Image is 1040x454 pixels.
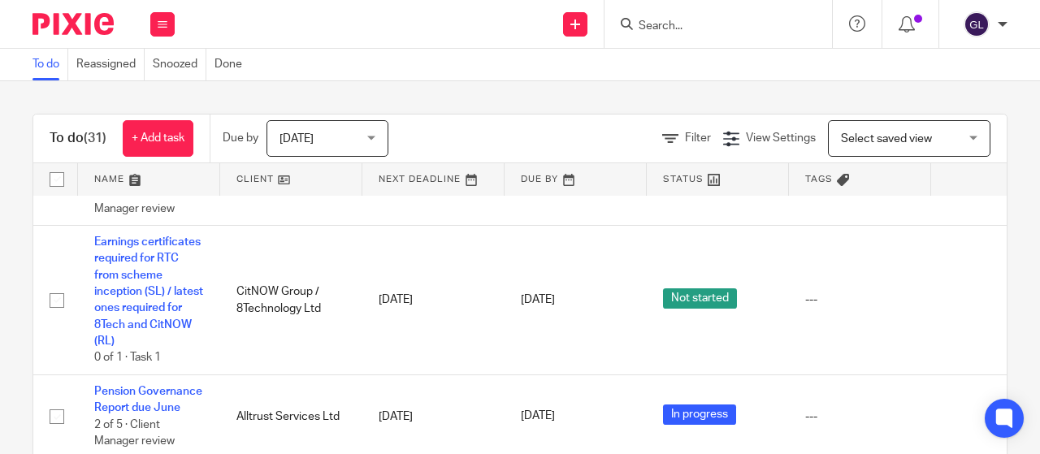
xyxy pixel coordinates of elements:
[50,130,106,147] h1: To do
[94,386,202,413] a: Pension Governance Report due June
[521,411,555,422] span: [DATE]
[362,226,505,375] td: [DATE]
[94,236,203,347] a: Earnings certificates required for RTC from scheme inception (SL) / latest ones required for 8Tec...
[964,11,990,37] img: svg%3E
[94,419,175,448] span: 2 of 5 · Client Manager review
[805,409,915,425] div: ---
[663,288,737,309] span: Not started
[94,186,175,214] span: 3 of 5 · Client Manager review
[153,49,206,80] a: Snoozed
[685,132,711,144] span: Filter
[805,175,833,184] span: Tags
[746,132,816,144] span: View Settings
[663,404,736,425] span: In progress
[76,49,145,80] a: Reassigned
[84,132,106,145] span: (31)
[214,49,250,80] a: Done
[223,130,258,146] p: Due by
[123,120,193,157] a: + Add task
[94,352,161,364] span: 0 of 1 · Task 1
[32,49,68,80] a: To do
[805,292,915,308] div: ---
[841,133,932,145] span: Select saved view
[32,13,114,35] img: Pixie
[279,133,314,145] span: [DATE]
[521,294,555,305] span: [DATE]
[220,226,362,375] td: CitNOW Group / 8Technology Ltd
[637,19,783,34] input: Search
